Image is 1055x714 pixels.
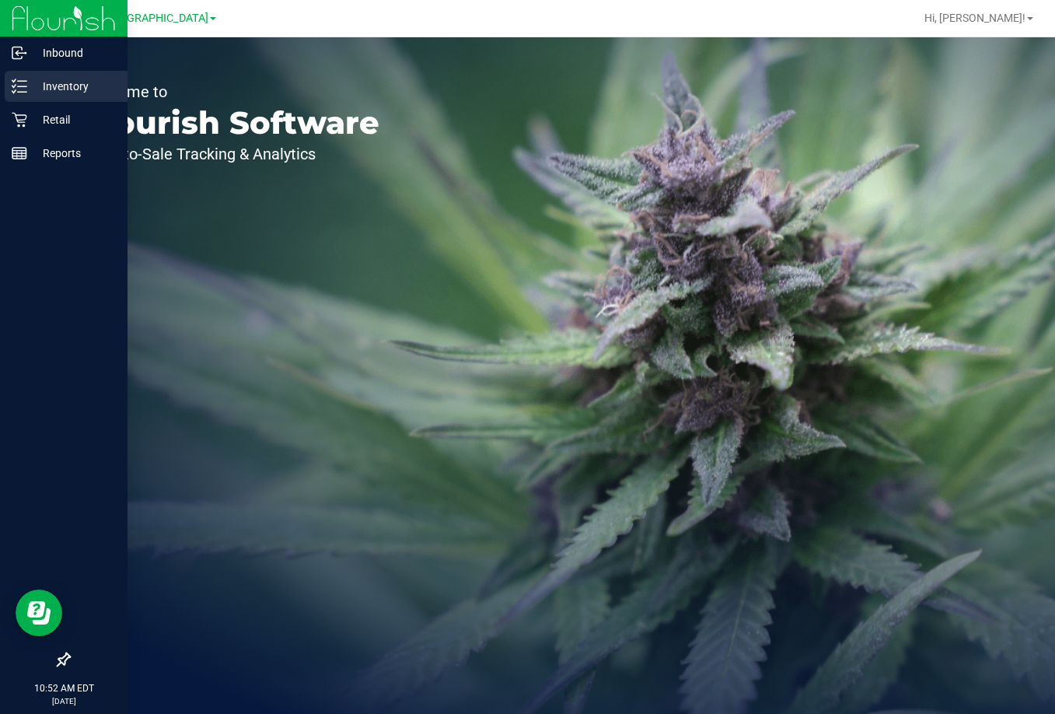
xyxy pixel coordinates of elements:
inline-svg: Reports [12,145,27,161]
p: Flourish Software [84,107,379,138]
p: [DATE] [7,695,121,707]
p: Inbound [27,44,121,62]
inline-svg: Inventory [12,79,27,94]
inline-svg: Retail [12,112,27,128]
p: Reports [27,144,121,163]
p: Seed-to-Sale Tracking & Analytics [84,146,379,162]
p: Inventory [27,77,121,96]
span: Hi, [PERSON_NAME]! [924,12,1025,24]
p: Welcome to [84,84,379,100]
p: Retail [27,110,121,129]
span: [GEOGRAPHIC_DATA] [102,12,208,25]
p: 10:52 AM EDT [7,681,121,695]
iframe: Resource center [16,590,62,636]
inline-svg: Inbound [12,45,27,61]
